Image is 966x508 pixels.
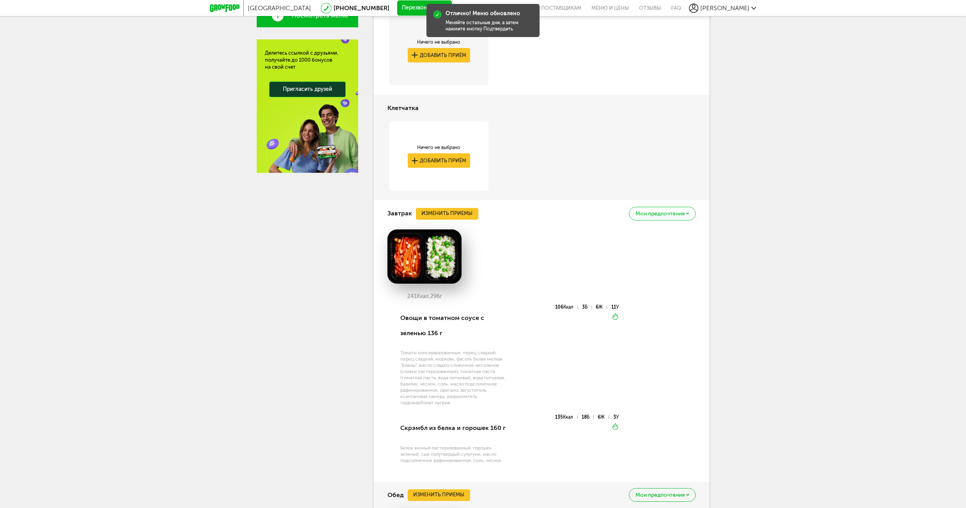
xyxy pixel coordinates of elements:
[408,144,470,151] div: Ничего не выбрано
[269,82,346,97] a: Пригласить друзей
[265,50,350,71] div: Делитесь ссылкой с друзьями, получайте до 1000 бонусов на свой счет
[397,0,452,16] button: Перезвоните мне
[611,306,619,309] div: 11
[334,4,389,12] a: [PHONE_NUMBER]
[587,414,590,420] span: Б
[563,304,574,310] span: Ккал
[440,293,442,300] span: г
[408,153,470,168] button: Добавить приём
[400,415,508,441] div: Скрэмбл из белка и горошек 160 г
[408,48,470,62] button: Добавить приём
[613,416,619,419] div: 3
[636,492,685,498] span: Мои предпочтения
[400,445,508,464] div: Белок яичный пастеризованный, горошек зеленый, сыр полутвердый сулугуни, масло подсолнечное рафин...
[616,304,619,310] span: У
[416,208,478,220] button: Изменить приемы
[616,414,619,420] span: У
[248,4,311,12] span: [GEOGRAPHIC_DATA]
[582,416,593,419] div: 18
[585,304,588,310] span: Б
[387,488,404,503] h4: Обед
[555,306,577,309] div: 106
[417,293,430,300] span: Ккал,
[563,414,573,420] span: Ккал
[400,350,508,406] div: Томаты консервированные, перец сладкий, перец сладкий, морковь, фасоль белая мелкая "Бланш", масл...
[387,206,412,221] h4: Завтрак
[636,211,685,217] span: Мои предпочтения
[387,229,462,284] img: big_mOe8z449M5M7lfOZ.png
[408,489,470,501] button: Изменить приемы
[555,416,577,419] div: 135
[446,10,520,17] div: Отлично! Меню обновлено
[598,304,603,310] span: Ж
[700,4,749,12] span: [PERSON_NAME]
[446,20,533,32] div: Меняйте остальные дни, а затем нажмите кнопку Подтвердить
[600,414,605,420] span: Ж
[582,306,591,309] div: 3
[408,39,470,45] div: Ничего не выбрано
[400,305,508,346] div: Овощи в томатном соусе с зеленью 136 г
[387,101,419,115] h4: Клетчатка
[598,416,609,419] div: 6
[596,306,607,309] div: 6
[387,293,462,300] div: 241 296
